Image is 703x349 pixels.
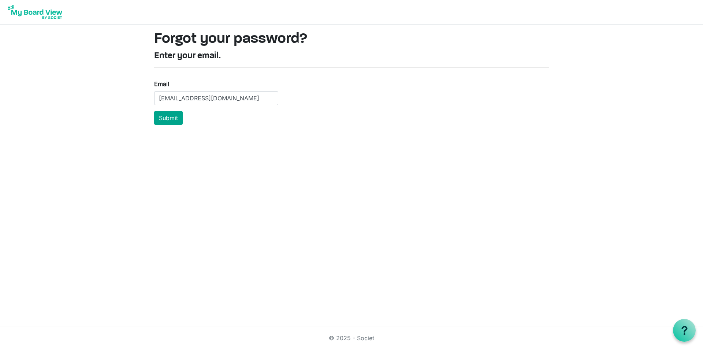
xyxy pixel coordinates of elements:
h1: Forgot your password? [154,30,549,48]
button: Submit [154,111,183,125]
label: Email [154,79,169,88]
a: © 2025 - Societ [329,334,374,342]
img: My Board View Logo [6,3,64,21]
h4: Enter your email. [154,51,549,62]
